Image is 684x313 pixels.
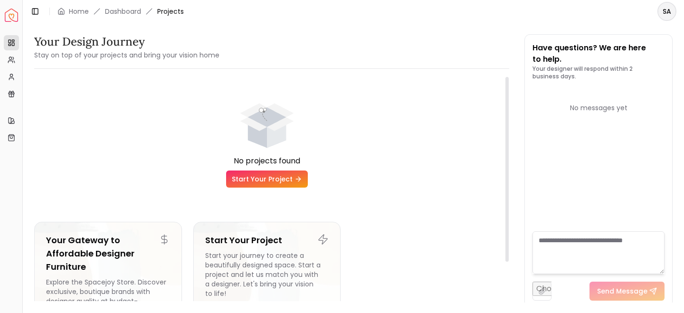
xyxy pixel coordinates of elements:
[532,65,665,80] p: Your designer will respond within 2 business days.
[105,7,141,16] a: Dashboard
[231,84,303,155] div: animation
[532,42,665,65] p: Have questions? We are here to help.
[157,7,184,16] span: Projects
[657,2,676,21] button: SA
[532,103,665,113] div: No messages yet
[34,155,500,167] div: No projects found
[69,7,89,16] a: Home
[34,50,219,60] small: Stay on top of your projects and bring your vision home
[57,7,184,16] nav: breadcrumb
[46,234,170,274] h5: Your Gateway to Affordable Designer Furniture
[205,234,329,247] h5: Start Your Project
[226,171,308,188] a: Start Your Project
[5,9,18,22] a: Spacejoy
[658,3,675,20] span: SA
[5,9,18,22] img: Spacejoy Logo
[34,34,219,49] h3: Your Design Journey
